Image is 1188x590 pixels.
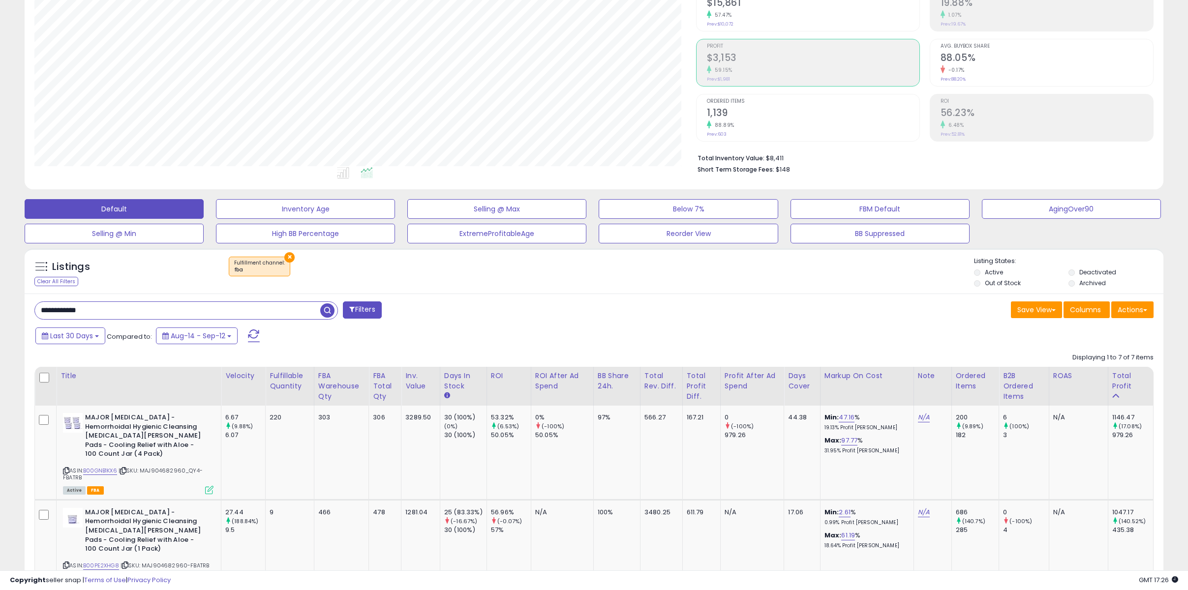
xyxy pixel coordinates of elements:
[1053,371,1104,381] div: ROAS
[25,224,204,243] button: Selling @ Min
[405,413,432,422] div: 3289.50
[1139,575,1178,585] span: 2025-10-13 17:26 GMT
[1003,371,1045,402] div: B2B Ordered Items
[1003,431,1049,440] div: 3
[10,576,171,585] div: seller snap | |
[107,332,152,341] span: Compared to:
[711,66,732,74] small: 59.15%
[35,327,105,344] button: Last 30 Days
[776,165,790,174] span: $148
[542,422,564,430] small: (-100%)
[491,431,531,440] div: 50.05%
[1064,301,1110,318] button: Columns
[791,199,970,219] button: FBM Default
[1053,413,1100,422] div: N/A
[373,371,397,402] div: FBA Total Qty
[10,575,46,585] strong: Copyright
[598,508,633,517] div: 100%
[343,301,381,319] button: Filters
[725,431,784,440] div: 979.26
[34,277,78,286] div: Clear All Filters
[711,11,732,19] small: 57.47%
[61,371,217,381] div: Title
[941,44,1153,49] span: Avg. Buybox Share
[941,76,966,82] small: Prev: 88.20%
[1112,508,1153,517] div: 1047.17
[824,531,842,540] b: Max:
[127,575,171,585] a: Privacy Policy
[698,165,774,174] b: Short Term Storage Fees:
[284,252,295,263] button: ×
[444,413,487,422] div: 30 (100%)
[225,526,265,534] div: 9.5
[225,413,265,422] div: 6.67
[407,224,586,243] button: ExtremeProfitableAge
[644,413,675,422] div: 566.27
[535,371,589,391] div: ROI After Ad Spend
[216,224,395,243] button: High BB Percentage
[25,199,204,219] button: Default
[707,107,919,120] h2: 1,139
[491,371,527,381] div: ROI
[52,260,90,274] h5: Listings
[318,413,361,422] div: 303
[707,21,733,27] small: Prev: $10,072
[270,413,306,422] div: 220
[225,508,265,517] div: 27.44
[444,371,483,391] div: Days In Stock
[444,431,487,440] div: 30 (100%)
[985,268,1003,276] label: Active
[788,508,812,517] div: 17.06
[1070,305,1101,315] span: Columns
[1079,268,1116,276] label: Deactivated
[535,431,593,440] div: 50.05%
[941,131,965,137] small: Prev: 52.81%
[644,508,675,517] div: 3480.25
[373,413,394,422] div: 306
[232,422,253,430] small: (9.88%)
[985,279,1021,287] label: Out of Stock
[918,371,947,381] div: Note
[788,371,816,391] div: Days Cover
[687,413,713,422] div: 167.21
[1072,353,1154,362] div: Displaying 1 to 7 of 7 items
[956,431,999,440] div: 182
[824,507,839,517] b: Min:
[687,371,716,402] div: Total Profit Diff.
[1011,301,1062,318] button: Save View
[1079,279,1106,287] label: Archived
[698,151,1146,163] li: $8,411
[87,486,104,495] span: FBA
[644,371,678,391] div: Total Rev. Diff.
[945,66,965,74] small: -0.17%
[725,508,776,517] div: N/A
[707,76,730,82] small: Prev: $1,981
[841,531,855,540] a: 61.19
[1112,526,1153,534] div: 435.38
[841,436,857,445] a: 97.77
[156,327,238,344] button: Aug-14 - Sep-12
[497,517,522,525] small: (-0.07%)
[824,413,839,422] b: Min:
[941,21,966,27] small: Prev: 19.67%
[63,486,86,495] span: All listings currently available for purchase on Amazon
[1112,371,1149,391] div: Total Profit
[698,154,764,162] b: Total Inventory Value:
[707,52,919,65] h2: $3,153
[270,371,310,391] div: Fulfillable Quantity
[711,121,734,129] small: 88.89%
[599,199,778,219] button: Below 7%
[497,422,519,430] small: (6.53%)
[824,447,906,454] p: 31.95% Profit [PERSON_NAME]
[707,131,727,137] small: Prev: 603
[839,507,851,517] a: 2.61
[941,52,1153,65] h2: 88.05%
[270,508,306,517] div: 9
[824,424,906,431] p: 19.13% Profit [PERSON_NAME]
[956,371,995,391] div: Ordered Items
[824,436,842,445] b: Max:
[451,517,477,525] small: (-16.67%)
[1112,413,1153,422] div: 1146.47
[50,331,93,341] span: Last 30 Days
[171,331,225,341] span: Aug-14 - Sep-12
